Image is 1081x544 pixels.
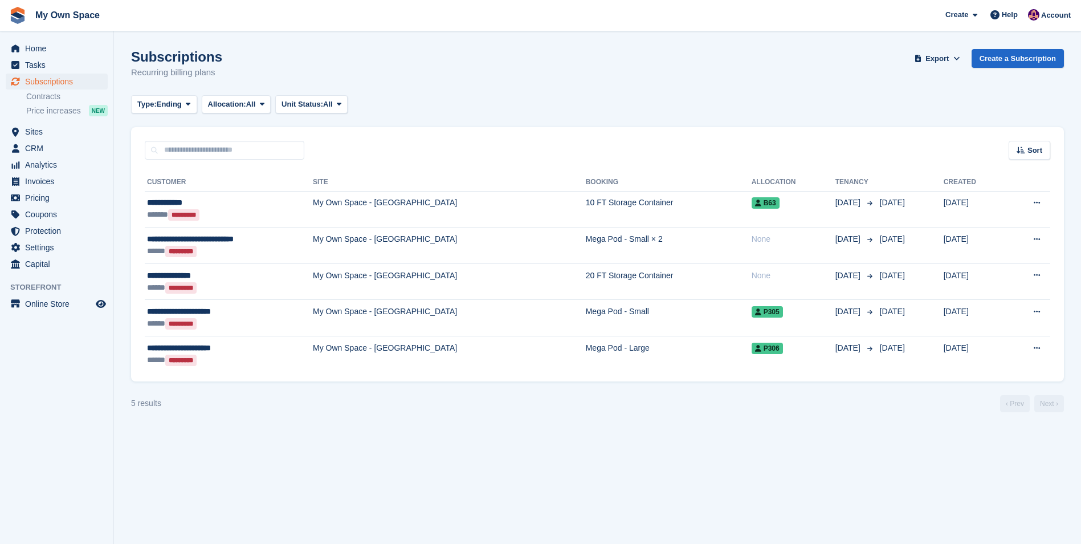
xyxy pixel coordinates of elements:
[6,190,108,206] a: menu
[6,140,108,156] a: menu
[586,191,752,228] td: 10 FT Storage Container
[25,206,93,222] span: Coupons
[835,306,863,318] span: [DATE]
[1027,145,1042,156] span: Sort
[25,157,93,173] span: Analytics
[246,99,256,110] span: All
[157,99,182,110] span: Ending
[25,40,93,56] span: Home
[131,49,222,64] h1: Subscriptions
[944,300,1005,336] td: [DATE]
[6,74,108,90] a: menu
[25,140,93,156] span: CRM
[880,271,905,280] span: [DATE]
[313,228,586,264] td: My Own Space - [GEOGRAPHIC_DATA]
[26,105,81,116] span: Price increases
[1002,9,1018,21] span: Help
[880,307,905,316] span: [DATE]
[880,343,905,352] span: [DATE]
[89,105,108,116] div: NEW
[6,173,108,189] a: menu
[25,256,93,272] span: Capital
[1034,395,1064,412] a: Next
[880,234,905,243] span: [DATE]
[25,190,93,206] span: Pricing
[313,300,586,336] td: My Own Space - [GEOGRAPHIC_DATA]
[9,7,26,24] img: stora-icon-8386f47178a22dfd0bd8f6a31ec36ba5ce8667c1dd55bd0f319d3a0aa187defe.svg
[208,99,246,110] span: Allocation:
[282,99,323,110] span: Unit Status:
[313,173,586,192] th: Site
[1000,395,1030,412] a: Previous
[94,297,108,311] a: Preview store
[6,206,108,222] a: menu
[313,191,586,228] td: My Own Space - [GEOGRAPHIC_DATA]
[6,40,108,56] a: menu
[1041,10,1071,21] span: Account
[752,343,783,354] span: P306
[944,263,1005,300] td: [DATE]
[137,99,157,110] span: Type:
[752,197,780,209] span: B63
[752,306,783,318] span: P305
[25,239,93,255] span: Settings
[6,57,108,73] a: menu
[752,270,835,282] div: None
[925,53,949,64] span: Export
[835,173,875,192] th: Tenancy
[323,99,333,110] span: All
[6,157,108,173] a: menu
[10,282,113,293] span: Storefront
[131,66,222,79] p: Recurring billing plans
[25,74,93,90] span: Subscriptions
[945,9,968,21] span: Create
[972,49,1064,68] a: Create a Subscription
[145,173,313,192] th: Customer
[31,6,104,25] a: My Own Space
[26,91,108,102] a: Contracts
[944,191,1005,228] td: [DATE]
[25,57,93,73] span: Tasks
[752,233,835,245] div: None
[131,397,161,409] div: 5 results
[912,49,962,68] button: Export
[944,173,1005,192] th: Created
[586,300,752,336] td: Mega Pod - Small
[6,256,108,272] a: menu
[998,395,1066,412] nav: Page
[835,270,863,282] span: [DATE]
[25,173,93,189] span: Invoices
[586,228,752,264] td: Mega Pod - Small × 2
[944,228,1005,264] td: [DATE]
[131,95,197,114] button: Type: Ending
[202,95,271,114] button: Allocation: All
[6,223,108,239] a: menu
[1028,9,1039,21] img: Sergio Tartaglia
[25,124,93,140] span: Sites
[944,336,1005,372] td: [DATE]
[6,124,108,140] a: menu
[752,173,835,192] th: Allocation
[6,296,108,312] a: menu
[26,104,108,117] a: Price increases NEW
[313,263,586,300] td: My Own Space - [GEOGRAPHIC_DATA]
[835,197,863,209] span: [DATE]
[275,95,348,114] button: Unit Status: All
[25,296,93,312] span: Online Store
[835,233,863,245] span: [DATE]
[6,239,108,255] a: menu
[835,342,863,354] span: [DATE]
[313,336,586,372] td: My Own Space - [GEOGRAPHIC_DATA]
[880,198,905,207] span: [DATE]
[586,263,752,300] td: 20 FT Storage Container
[586,173,752,192] th: Booking
[25,223,93,239] span: Protection
[586,336,752,372] td: Mega Pod - Large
